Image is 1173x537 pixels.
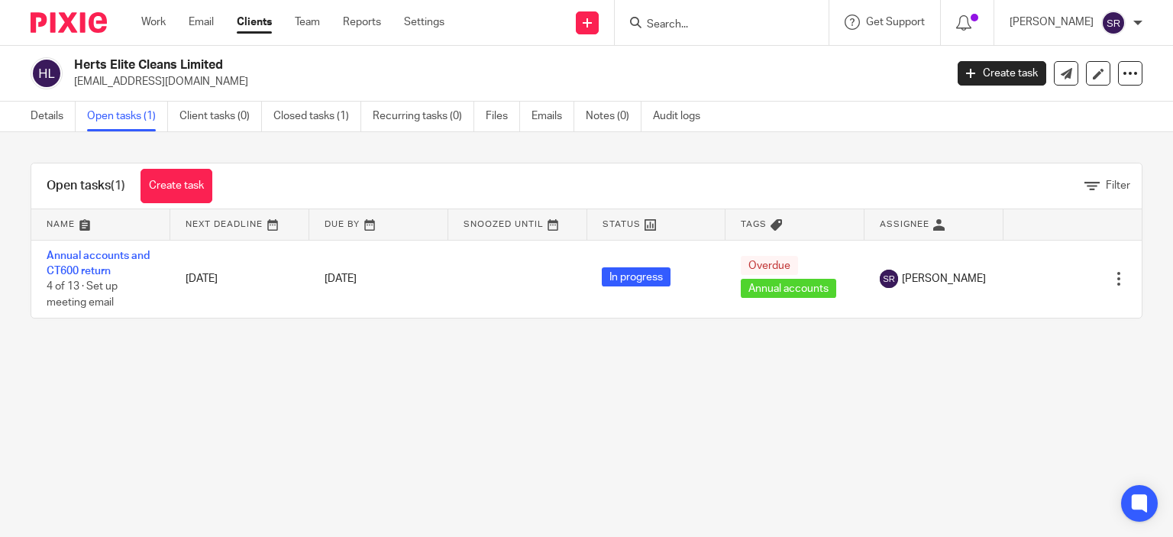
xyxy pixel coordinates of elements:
[295,15,320,30] a: Team
[31,57,63,89] img: svg%3E
[741,256,798,275] span: Overdue
[404,15,444,30] a: Settings
[586,102,641,131] a: Notes (0)
[170,240,309,318] td: [DATE]
[880,270,898,288] img: svg%3E
[653,102,712,131] a: Audit logs
[958,61,1046,86] a: Create task
[179,102,262,131] a: Client tasks (0)
[373,102,474,131] a: Recurring tasks (0)
[47,251,150,277] a: Annual accounts and CT600 return
[532,102,574,131] a: Emails
[1106,180,1130,191] span: Filter
[74,74,935,89] p: [EMAIL_ADDRESS][DOMAIN_NAME]
[603,220,641,228] span: Status
[237,15,272,30] a: Clients
[343,15,381,30] a: Reports
[741,220,767,228] span: Tags
[1101,11,1126,35] img: svg%3E
[111,180,125,192] span: (1)
[141,15,166,30] a: Work
[31,12,107,33] img: Pixie
[31,102,76,131] a: Details
[189,15,214,30] a: Email
[741,279,836,298] span: Annual accounts
[902,271,986,286] span: [PERSON_NAME]
[273,102,361,131] a: Closed tasks (1)
[486,102,520,131] a: Files
[1010,15,1094,30] p: [PERSON_NAME]
[47,281,118,308] span: 4 of 13 · Set up meeting email
[325,273,357,284] span: [DATE]
[866,17,925,27] span: Get Support
[141,169,212,203] a: Create task
[464,220,544,228] span: Snoozed Until
[645,18,783,32] input: Search
[47,178,125,194] h1: Open tasks
[74,57,763,73] h2: Herts Elite Cleans Limited
[602,267,671,286] span: In progress
[87,102,168,131] a: Open tasks (1)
